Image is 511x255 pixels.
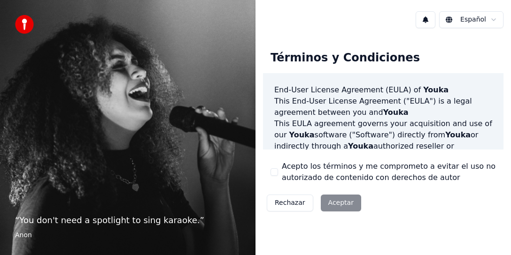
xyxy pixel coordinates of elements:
[15,15,34,34] img: youka
[348,142,373,150] span: Youka
[15,214,240,227] p: “ You don't need a spotlight to sing karaoke. ”
[274,84,492,96] h3: End-User License Agreement (EULA) of
[445,130,471,139] span: Youka
[274,96,492,118] p: This End-User License Agreement ("EULA") is a legal agreement between you and
[423,85,449,94] span: Youka
[383,108,409,117] span: Youka
[282,161,496,183] label: Acepto los términos y me comprometo a evitar el uso no autorizado de contenido con derechos de autor
[263,43,427,73] div: Términos y Condiciones
[267,195,313,211] button: Rechazar
[15,231,240,240] footer: Anon
[274,118,492,163] p: This EULA agreement governs your acquisition and use of our software ("Software") directly from o...
[289,130,315,139] span: Youka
